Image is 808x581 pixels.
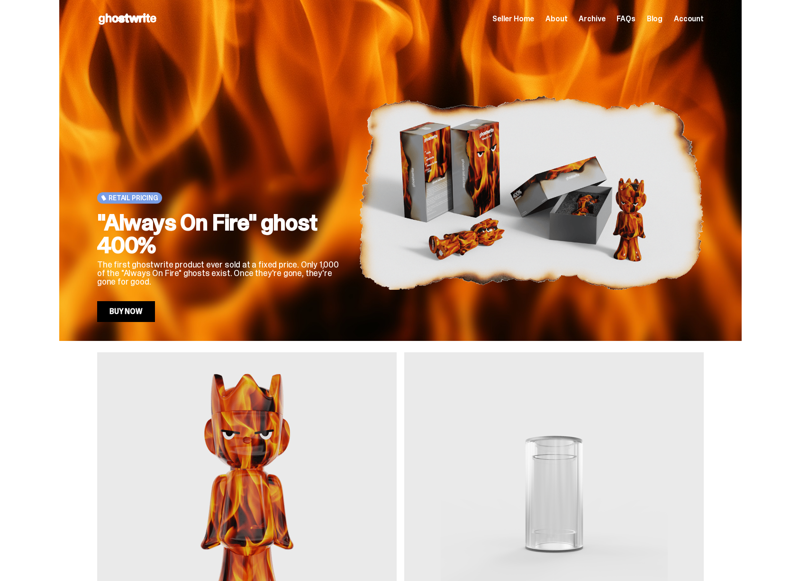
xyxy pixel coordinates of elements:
[97,211,344,257] h2: "Always On Fire" ghost 400%
[109,194,158,202] span: Retail Pricing
[97,260,344,286] p: The first ghostwrite product ever sold at a fixed price. Only 1,000 of the "Always On Fire" ghost...
[97,301,155,322] a: Buy Now
[647,15,663,23] a: Blog
[617,15,635,23] a: FAQs
[674,15,704,23] a: Account
[492,15,534,23] a: Seller Home
[359,63,704,322] img: "Always On Fire" ghost 400%
[545,15,567,23] a: About
[579,15,605,23] a: Archive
